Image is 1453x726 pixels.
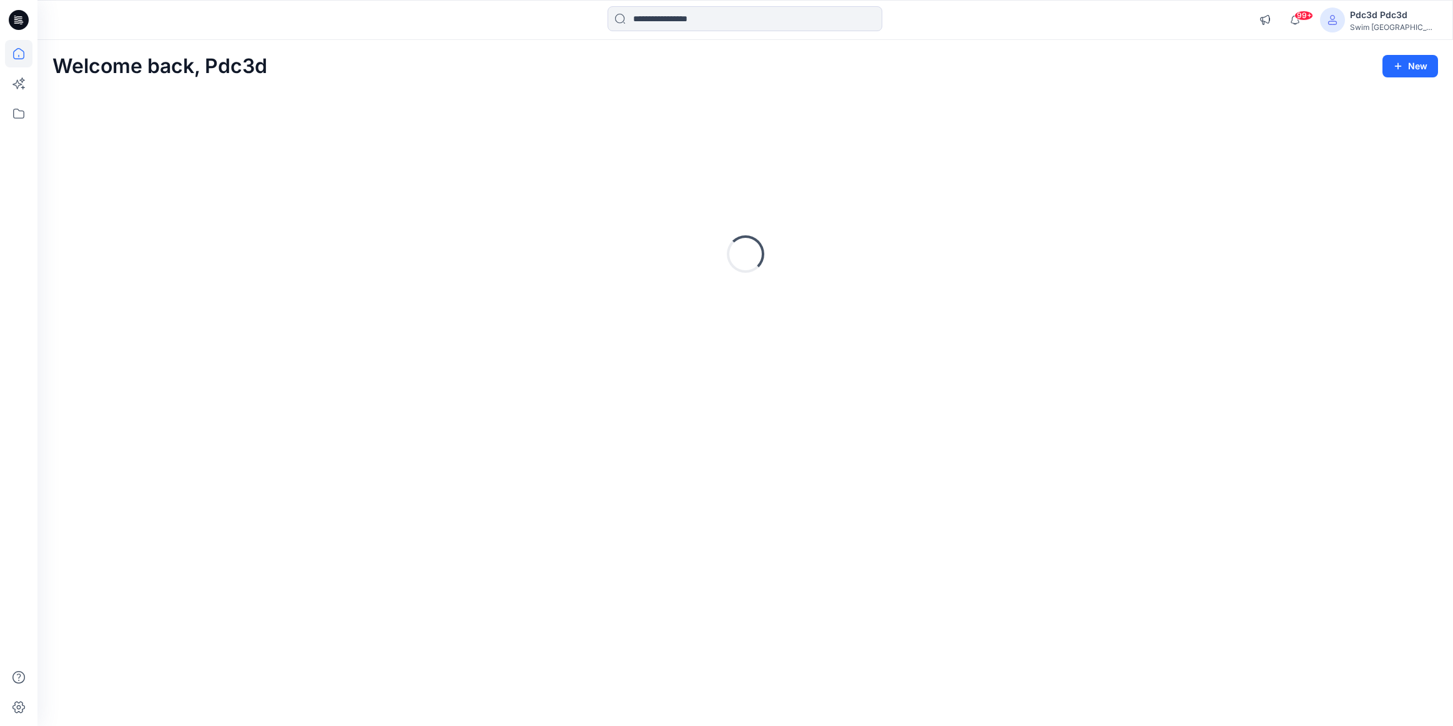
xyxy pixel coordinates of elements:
div: Swim [GEOGRAPHIC_DATA] [1350,22,1437,32]
div: Pdc3d Pdc3d [1350,7,1437,22]
h2: Welcome back, Pdc3d [52,55,267,78]
svg: avatar [1327,15,1337,25]
span: 99+ [1294,11,1313,21]
button: New [1382,55,1438,77]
